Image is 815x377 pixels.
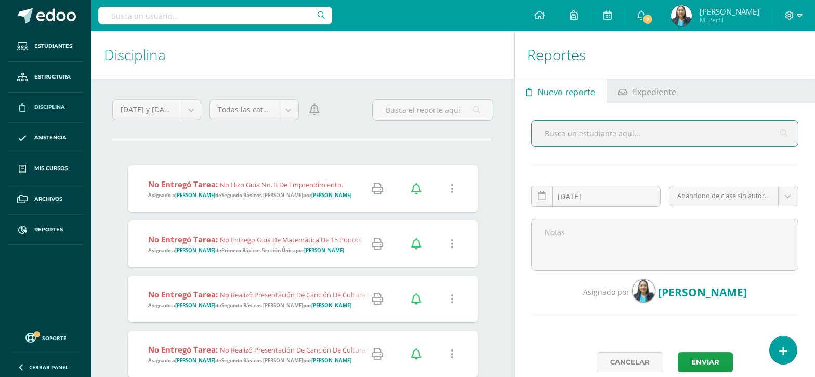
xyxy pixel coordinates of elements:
[8,184,83,215] a: Archivos
[8,153,83,184] a: Mis cursos
[537,80,595,105] span: Nuevo reporte
[597,352,663,372] a: Cancelar
[221,247,296,254] strong: Primero Básicos Sección Única
[677,186,770,206] span: Abandono de clase sin autorización
[641,14,653,25] span: 2
[175,247,215,254] strong: [PERSON_NAME]
[34,103,65,111] span: Disciplina
[583,287,629,297] span: Asignado por
[175,192,215,199] strong: [PERSON_NAME]
[148,192,351,199] span: Asignado a de por
[373,100,493,120] input: Busca el reporte aquí
[633,80,676,105] span: Expediente
[8,31,83,62] a: Estudiantes
[669,186,798,206] a: Abandono de clase sin autorización
[8,215,83,245] a: Reportes
[34,226,63,234] span: Reportes
[220,180,343,189] span: No hizo guía No. 3 de emprendimiento.
[34,42,72,50] span: Estudiantes
[311,302,351,309] strong: [PERSON_NAME]
[515,79,606,103] a: Nuevo reporte
[678,352,733,372] button: Enviar
[34,134,67,142] span: Asistencia
[148,234,218,244] strong: No entregó tarea:
[671,5,692,26] img: dc7d38de1d5b52360c8bb618cee5abea.png
[98,7,332,24] input: Busca un usuario...
[8,93,83,123] a: Disciplina
[221,357,303,364] strong: Segundo Básicos [PERSON_NAME]
[527,31,803,79] h1: Reportes
[532,186,660,206] input: Fecha de ocurrencia
[148,302,351,309] span: Asignado a de por
[304,247,344,254] strong: [PERSON_NAME]
[220,235,362,244] span: No entrego guía de matemática de 15 puntos
[12,330,79,344] a: Soporte
[42,334,67,342] span: Soporte
[113,100,201,120] a: [DATE] y [DATE]
[104,31,502,79] h1: Disciplina
[34,195,62,203] span: Archivos
[148,357,351,364] span: Asignado a de por
[175,302,215,309] strong: [PERSON_NAME]
[700,6,759,17] span: [PERSON_NAME]
[148,247,344,254] span: Asignado a de por
[658,285,747,300] span: [PERSON_NAME]
[34,164,68,173] span: Mis cursos
[311,192,351,199] strong: [PERSON_NAME]
[218,100,270,120] span: Todas las categorías
[311,357,351,364] strong: [PERSON_NAME]
[148,179,218,189] strong: No entregó tarea:
[148,344,218,355] strong: No entregó tarea:
[632,279,655,303] img: dc7d38de1d5b52360c8bb618cee5abea.png
[532,121,798,146] input: Busca un estudiante aquí...
[8,123,83,153] a: Asistencia
[148,289,218,300] strong: No entregó tarea:
[607,79,688,103] a: Expediente
[29,363,69,371] span: Cerrar panel
[121,100,173,120] span: [DATE] y [DATE]
[700,16,759,24] span: Mi Perfil
[34,73,71,81] span: Estructura
[220,345,385,355] span: No realizó presentación de canción de cultura maya.
[8,62,83,93] a: Estructura
[221,192,303,199] strong: Segundo Básicos [PERSON_NAME]
[221,302,303,309] strong: Segundo Básicos [PERSON_NAME]
[210,100,298,120] a: Todas las categorías
[220,290,385,300] span: No realizó presentación de canción de cultura maya.
[175,357,215,364] strong: [PERSON_NAME]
